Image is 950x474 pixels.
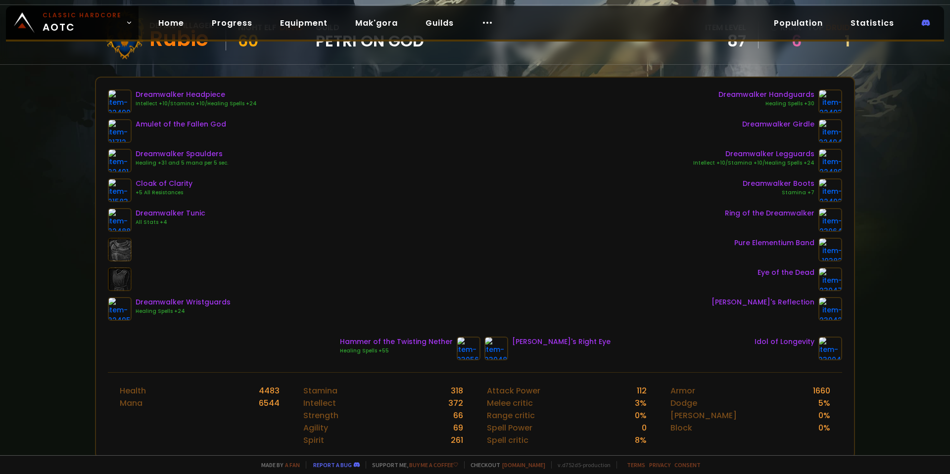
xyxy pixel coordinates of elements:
img: item-23064 [818,208,842,232]
div: Spell Power [487,422,532,434]
div: Healing +31 and 5 mana per 5 sec. [136,159,228,167]
img: item-21712 [108,119,132,143]
span: Support me, [366,461,458,469]
div: 69 [453,422,463,434]
div: 4483 [259,385,280,397]
div: All Stats +4 [136,218,205,226]
div: Healing Spells +24 [136,307,231,315]
span: v. d752d5 - production [551,461,611,469]
div: 0 % [635,409,647,422]
a: Home [150,13,192,33]
div: Dreamwalker Legguards [693,149,814,159]
div: Dreamwalker Handguards [718,89,814,100]
a: Mak'gora [347,13,406,33]
div: Stamina [303,385,337,397]
div: Rubie [149,32,214,46]
div: Intellect [303,397,336,409]
div: Strength [303,409,338,422]
small: Classic Hardcore [43,11,122,20]
img: item-22493 [818,89,842,113]
a: Equipment [272,13,335,33]
div: 66 [453,409,463,422]
div: 112 [637,385,647,397]
div: Attack Power [487,385,540,397]
a: Consent [674,461,701,469]
div: 0 % [818,409,830,422]
div: 8 % [635,434,647,446]
div: Range critic [487,409,535,422]
a: Privacy [649,461,670,469]
a: Terms [627,461,645,469]
a: a fan [285,461,300,469]
a: Buy me a coffee [409,461,458,469]
div: Melee critic [487,397,533,409]
img: item-22489 [818,149,842,172]
div: Stamina +7 [743,189,814,197]
a: Statistics [843,13,902,33]
div: Dreamwalker Spaulders [136,149,228,159]
img: item-23056 [457,337,480,360]
div: Intellect +10/Stamina +10/Healing Spells +24 [136,100,257,108]
div: Block [670,422,692,434]
a: Progress [204,13,260,33]
div: 0 [642,422,647,434]
a: Population [766,13,831,33]
div: [PERSON_NAME] [670,409,737,422]
div: Armor [670,385,695,397]
div: [PERSON_NAME]'s Right Eye [512,337,611,347]
img: item-23004 [818,337,842,360]
span: Made by [255,461,300,469]
img: item-22491 [108,149,132,172]
div: Healing Spells +55 [340,347,453,355]
div: Dreamwalker Headpiece [136,89,257,100]
img: item-22495 [108,297,132,321]
div: Hammer of the Twisting Nether [340,337,453,347]
div: 318 [451,385,463,397]
div: Dreamwalker Boots [743,178,814,189]
img: item-22488 [108,208,132,232]
div: 372 [448,397,463,409]
div: 1660 [813,385,830,397]
div: Agility [303,422,328,434]
div: 5 % [818,397,830,409]
a: Guilds [418,13,462,33]
img: item-23042 [818,297,842,321]
div: 0 % [818,422,830,434]
div: Dreamwalker Wristguards [136,297,231,307]
span: Checkout [464,461,545,469]
div: Amulet of the Fallen God [136,119,226,129]
a: [DOMAIN_NAME] [502,461,545,469]
span: AOTC [43,11,122,35]
div: Dreamwalker Girdle [742,119,814,129]
img: item-22492 [818,178,842,202]
div: Health [120,385,146,397]
div: 6544 [259,397,280,409]
img: item-22494 [818,119,842,143]
img: item-22490 [108,89,132,113]
div: [PERSON_NAME]'s Reflection [712,297,814,307]
div: Healing Spells +30 [718,100,814,108]
div: +5 All Resistances [136,189,192,197]
a: Classic HardcoreAOTC [6,6,139,40]
img: item-23047 [818,267,842,291]
div: Dodge [670,397,697,409]
div: Spirit [303,434,324,446]
img: item-19382 [818,238,842,261]
img: item-23048 [484,337,508,360]
div: Spell critic [487,434,528,446]
div: Ring of the Dreamwalker [725,208,814,218]
span: petri on god [316,34,424,48]
div: Eye of the Dead [758,267,814,278]
div: Dreamwalker Tunic [136,208,205,218]
div: Mana [120,397,142,409]
div: 3 % [635,397,647,409]
div: 261 [451,434,463,446]
div: Intellect +10/Stamina +10/Healing Spells +24 [693,159,814,167]
div: Cloak of Clarity [136,178,192,189]
div: Pure Elementium Band [734,238,814,248]
img: item-21583 [108,178,132,202]
div: guild [316,21,424,48]
a: Report a bug [313,461,352,469]
div: Idol of Longevity [755,337,814,347]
